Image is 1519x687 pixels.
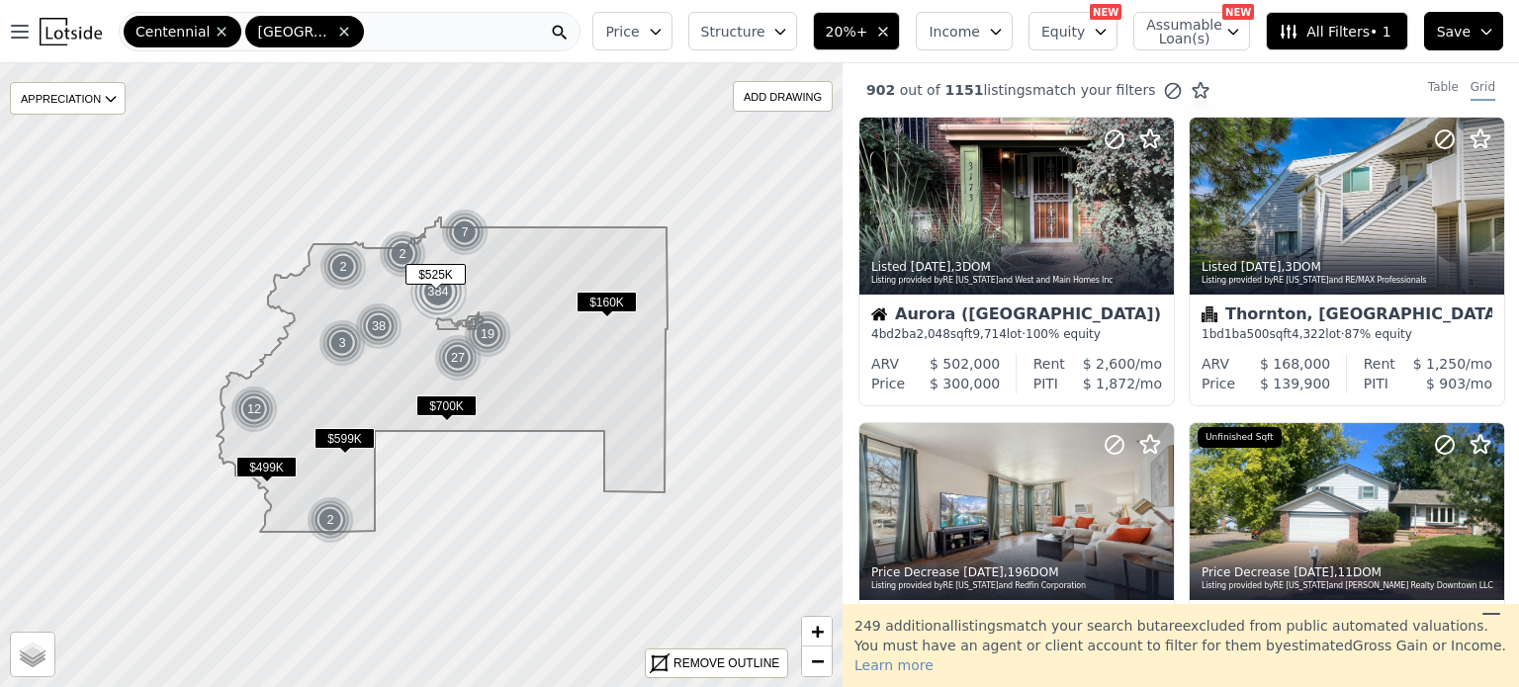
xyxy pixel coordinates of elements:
div: 1 bd 1 ba sqft lot · 87% equity [1202,326,1492,342]
a: Listed [DATE],3DOMListing provided byRE [US_STATE]and West and Main Homes IncHouseAurora ([GEOGRA... [858,117,1173,406]
button: All Filters• 1 [1266,12,1407,50]
img: g1.png [307,496,355,544]
div: $499K [236,457,297,485]
div: $700K [416,395,477,424]
img: g1.png [464,310,512,358]
span: $ 903 [1426,376,1466,391]
div: Unfinished Sqft [1198,427,1282,449]
div: Rent [1364,354,1395,374]
div: Price [871,374,905,393]
div: 12 [230,386,278,433]
div: 3 [318,319,366,367]
span: 2,048 [917,327,950,341]
span: $ 300,000 [930,376,1000,391]
div: $599K [314,428,375,457]
div: 249 additional listing s match your search but are excluded from public automated valuations. You... [843,604,1519,687]
div: 27 [434,334,482,382]
time: 2025-09-16 00:00 [1241,260,1282,274]
div: ARV [871,354,899,374]
div: 2 [319,243,367,291]
span: 902 [866,82,895,98]
button: Structure [688,12,797,50]
div: 7 [441,209,489,256]
span: Assumable Loan(s) [1146,18,1209,45]
div: Rent [1033,354,1065,374]
span: $ 168,000 [1260,356,1330,372]
img: g1.png [318,319,367,367]
span: 1151 [940,82,984,98]
span: All Filters • 1 [1279,22,1390,42]
div: ARV [1202,354,1229,374]
time: 2025-09-15 20:59 [1294,565,1334,579]
span: match your filters [1032,80,1156,100]
div: Listed , 3 DOM [1202,259,1494,275]
img: g1.png [355,302,403,350]
div: /mo [1058,374,1162,393]
span: $ 502,000 [930,356,1000,372]
img: g1.png [434,334,483,382]
img: g1.png [319,243,368,291]
img: g1.png [230,386,279,433]
img: Lotside [40,18,102,45]
div: Thornton, [GEOGRAPHIC_DATA] [1202,306,1492,326]
button: Assumable Loan(s) [1133,12,1250,50]
span: + [811,619,824,644]
span: Centennial [135,22,210,42]
button: Equity [1028,12,1117,50]
button: Income [916,12,1013,50]
span: Income [929,22,980,42]
div: Listing provided by RE [US_STATE] and Redfin Corporation [871,580,1164,592]
span: $ 2,600 [1083,356,1135,372]
div: Listing provided by RE [US_STATE] and [PERSON_NAME] Realty Downtown LLC [1202,580,1494,592]
span: Price [605,22,639,42]
a: Zoom out [802,646,832,676]
span: $160K [577,292,637,312]
img: g1.png [441,209,490,256]
div: out of listings [843,80,1210,101]
div: /mo [1388,374,1492,393]
time: 2025-09-16 00:00 [911,260,951,274]
div: 4 bd 2 ba sqft lot · 100% equity [871,326,1162,342]
span: Save [1437,22,1471,42]
div: Grid [1471,79,1495,101]
span: $ 139,900 [1260,376,1330,391]
div: APPRECIATION [10,82,126,115]
div: NEW [1222,4,1254,20]
div: NEW [1090,4,1121,20]
img: Condominium [1202,306,1217,322]
div: Listed , 3 DOM [871,259,1164,275]
div: $525K [405,264,466,293]
div: Aurora ([GEOGRAPHIC_DATA]) [871,306,1162,326]
button: 20%+ [813,12,901,50]
div: PITI [1033,374,1058,393]
img: g1.png [379,230,427,278]
span: $499K [236,457,297,477]
div: REMOVE OUTLINE [673,654,779,672]
span: 9,714 [972,327,1006,341]
div: Price Decrease , 196 DOM [871,564,1164,580]
span: Learn more [854,657,934,673]
button: Save [1424,12,1503,50]
div: Listing provided by RE [US_STATE] and RE/MAX Professionals [1202,275,1494,287]
div: Listing provided by RE [US_STATE] and West and Main Homes Inc [871,275,1164,287]
div: $160K [577,292,637,320]
div: Price [1202,374,1235,393]
span: $525K [405,264,466,285]
a: Listed [DATE],3DOMListing provided byRE [US_STATE]and RE/MAX ProfessionalsCondominiumThornton, [G... [1189,117,1503,406]
a: Layers [11,633,54,676]
button: Price [592,12,671,50]
img: House [871,306,887,322]
div: ADD DRAWING [734,82,832,111]
span: 4,322 [1292,327,1325,341]
span: 500 [1247,327,1270,341]
div: 19 [464,310,511,358]
a: Zoom in [802,617,832,646]
img: g5.png [408,262,469,321]
span: − [811,648,824,673]
span: $ 1,250 [1413,356,1466,372]
div: 2 [379,230,426,278]
div: 2 [307,496,354,544]
div: Table [1428,79,1459,101]
div: /mo [1065,354,1162,374]
div: /mo [1395,354,1492,374]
